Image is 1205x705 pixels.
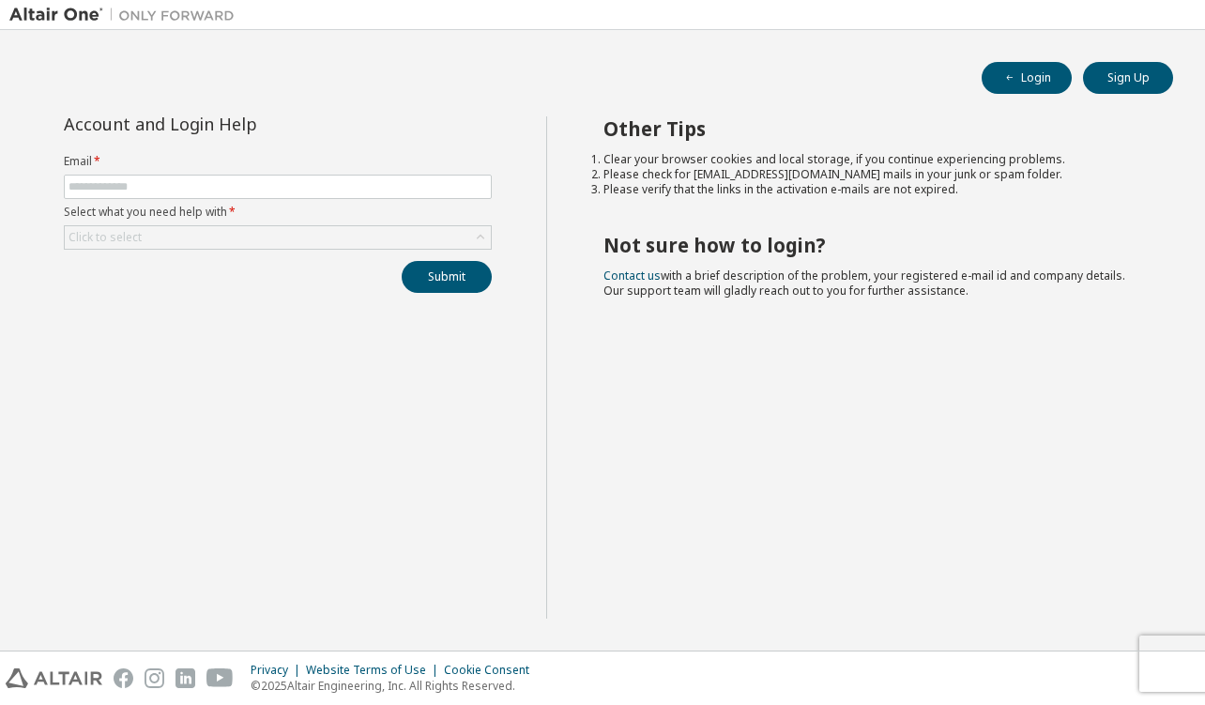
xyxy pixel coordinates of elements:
div: Privacy [251,663,306,678]
li: Please verify that the links in the activation e-mails are not expired. [603,182,1140,197]
p: © 2025 Altair Engineering, Inc. All Rights Reserved. [251,678,541,694]
div: Account and Login Help [64,116,406,131]
img: Altair One [9,6,244,24]
div: Cookie Consent [444,663,541,678]
h2: Other Tips [603,116,1140,141]
img: youtube.svg [206,668,234,688]
span: with a brief description of the problem, your registered e-mail id and company details. Our suppo... [603,268,1125,299]
button: Login [982,62,1072,94]
label: Select what you need help with [64,205,492,220]
img: instagram.svg [145,668,164,688]
div: Website Terms of Use [306,663,444,678]
div: Click to select [69,230,142,245]
a: Contact us [603,268,661,284]
button: Sign Up [1083,62,1173,94]
img: altair_logo.svg [6,668,102,688]
button: Submit [402,261,492,293]
label: Email [64,154,492,169]
li: Please check for [EMAIL_ADDRESS][DOMAIN_NAME] mails in your junk or spam folder. [603,167,1140,182]
li: Clear your browser cookies and local storage, if you continue experiencing problems. [603,152,1140,167]
div: Click to select [65,226,491,249]
img: linkedin.svg [175,668,195,688]
img: facebook.svg [114,668,133,688]
h2: Not sure how to login? [603,233,1140,257]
